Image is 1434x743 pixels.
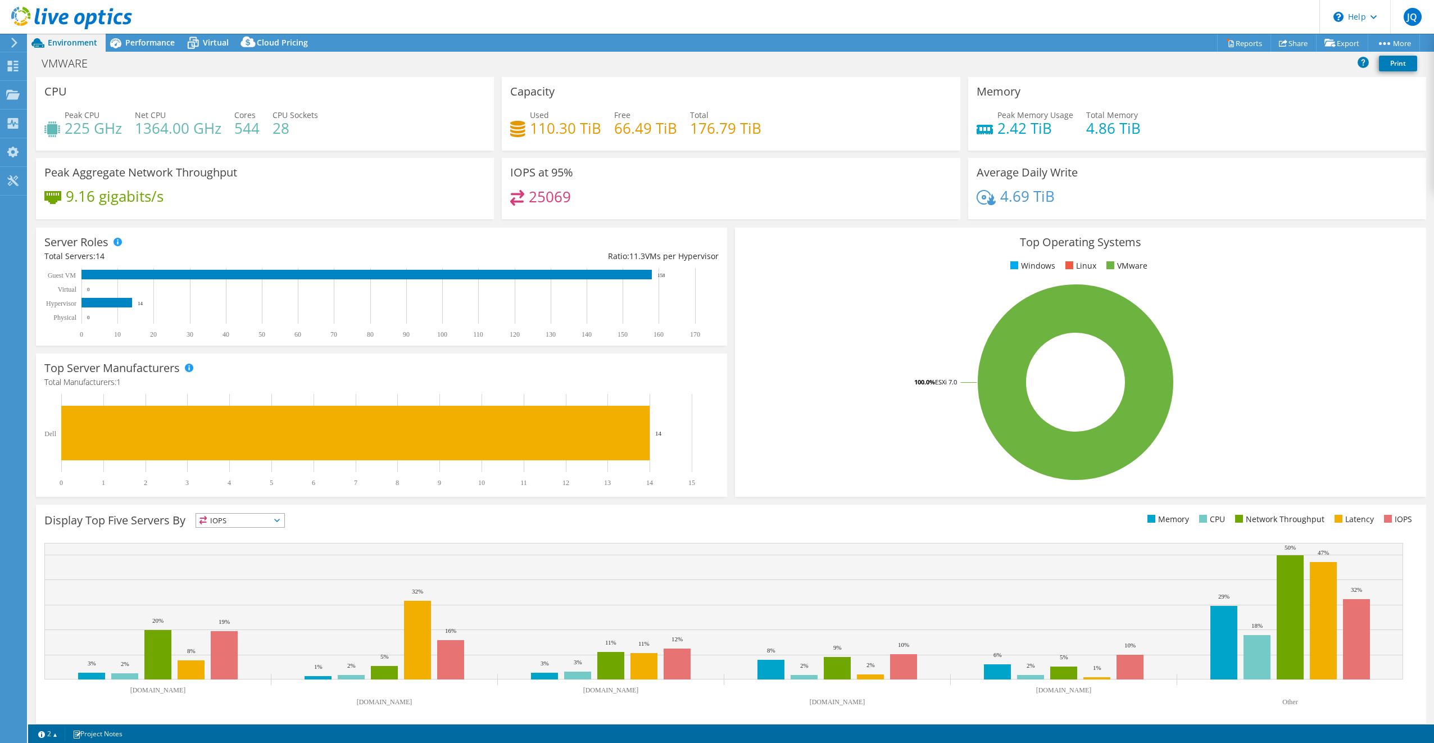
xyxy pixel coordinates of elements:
[48,37,97,48] span: Environment
[37,57,105,70] h1: VMWARE
[646,479,653,487] text: 14
[114,330,121,338] text: 10
[116,377,121,387] span: 1
[1217,34,1271,52] a: Reports
[294,330,301,338] text: 60
[629,251,645,261] span: 11.3
[1086,110,1138,120] span: Total Memory
[30,727,65,741] a: 2
[152,617,164,624] text: 20%
[997,110,1073,120] span: Peak Memory Usage
[997,122,1073,134] h4: 2.42 TiB
[44,376,719,388] h4: Total Manufacturers:
[1063,260,1096,272] li: Linux
[46,300,76,307] text: Hypervisor
[654,330,664,338] text: 160
[638,640,650,647] text: 11%
[977,166,1078,179] h3: Average Daily Write
[1404,8,1422,26] span: JQ
[1218,593,1229,600] text: 29%
[977,85,1020,98] h3: Memory
[150,330,157,338] text: 20
[44,85,67,98] h3: CPU
[330,330,337,338] text: 70
[1196,513,1225,525] li: CPU
[1368,34,1420,52] a: More
[866,662,875,668] text: 2%
[1351,586,1362,593] text: 32%
[273,110,318,120] span: CPU Sockets
[1008,260,1055,272] li: Windows
[473,330,483,338] text: 110
[312,479,315,487] text: 6
[1036,686,1092,694] text: [DOMAIN_NAME]
[144,479,147,487] text: 2
[1104,260,1147,272] li: VMware
[1086,122,1141,134] h4: 4.86 TiB
[354,479,357,487] text: 7
[135,122,221,134] h4: 1364.00 GHz
[138,301,143,306] text: 14
[219,618,230,625] text: 19%
[44,362,180,374] h3: Top Server Manufacturers
[185,479,189,487] text: 3
[833,644,842,651] text: 9%
[357,698,412,706] text: [DOMAIN_NAME]
[80,330,83,338] text: 0
[510,166,573,179] h3: IOPS at 95%
[1332,513,1374,525] li: Latency
[690,110,709,120] span: Total
[688,479,695,487] text: 15
[1270,34,1317,52] a: Share
[1027,662,1035,669] text: 2%
[257,37,308,48] span: Cloud Pricing
[657,273,665,278] text: 158
[258,330,265,338] text: 50
[614,122,677,134] h4: 66.49 TiB
[604,479,611,487] text: 13
[228,479,231,487] text: 4
[196,514,284,527] span: IOPS
[1379,56,1417,71] a: Print
[546,330,556,338] text: 130
[530,110,549,120] span: Used
[53,314,76,321] text: Physical
[234,110,256,120] span: Cores
[690,122,761,134] h4: 176.79 TiB
[1318,549,1329,556] text: 47%
[396,479,399,487] text: 8
[1282,698,1297,706] text: Other
[800,662,809,669] text: 2%
[1060,654,1068,660] text: 5%
[44,236,108,248] h3: Server Roles
[1333,12,1344,22] svg: \n
[44,250,382,262] div: Total Servers:
[187,647,196,654] text: 8%
[445,627,456,634] text: 16%
[403,330,410,338] text: 90
[1251,622,1263,629] text: 18%
[130,686,186,694] text: [DOMAIN_NAME]
[510,330,520,338] text: 120
[541,660,549,667] text: 3%
[273,122,318,134] h4: 28
[87,287,90,292] text: 0
[743,236,1418,248] h3: Top Operating Systems
[187,330,193,338] text: 30
[437,330,447,338] text: 100
[347,662,356,669] text: 2%
[135,110,166,120] span: Net CPU
[510,85,555,98] h3: Capacity
[1232,513,1324,525] li: Network Throughput
[810,698,865,706] text: [DOMAIN_NAME]
[270,479,273,487] text: 5
[1124,642,1136,649] text: 10%
[1316,34,1368,52] a: Export
[412,588,423,595] text: 32%
[66,190,164,202] h4: 9.16 gigabits/s
[223,330,229,338] text: 40
[690,330,700,338] text: 170
[1381,513,1412,525] li: IOPS
[898,641,909,648] text: 10%
[562,479,569,487] text: 12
